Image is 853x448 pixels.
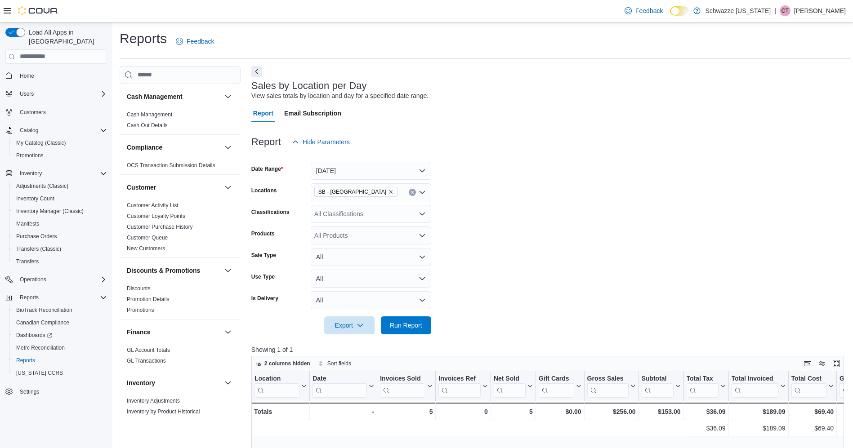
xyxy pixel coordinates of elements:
label: Is Delivery [251,295,278,302]
span: Catalog [20,127,38,134]
h3: Inventory [127,378,155,387]
a: BioTrack Reconciliation [13,305,76,315]
h3: Cash Management [127,92,183,101]
div: Total Tax [686,374,718,397]
span: Feedback [635,6,663,15]
button: Net Sold [494,374,533,397]
label: Locations [251,187,277,194]
a: Transfers [13,256,42,267]
button: Open list of options [419,189,426,196]
button: Display options [817,358,827,369]
nav: Complex example [5,66,107,421]
span: SB - [GEOGRAPHIC_DATA] [318,187,386,196]
div: Clinton Temple [780,5,790,16]
button: Export [324,316,375,334]
a: New Customers [127,245,165,252]
span: Inventory Count Details [127,419,183,426]
button: Canadian Compliance [9,316,111,329]
div: Total Tax [686,374,718,383]
span: Inventory Count [16,195,54,202]
div: Gift Cards [539,374,574,383]
button: Manifests [9,217,111,230]
a: Cash Management [127,111,172,118]
span: Customers [20,109,46,116]
button: Reports [2,291,111,304]
label: Date Range [251,165,283,173]
p: Showing 1 of 1 [251,345,850,354]
span: Dashboards [13,330,107,341]
label: Classifications [251,208,290,216]
a: Customer Purchase History [127,224,193,230]
div: View sales totals by location and day for a specified date range. [251,91,429,101]
div: $0.00 [539,406,581,417]
button: Transfers (Classic) [9,243,111,255]
span: Purchase Orders [13,231,107,242]
button: All [311,248,431,266]
div: $69.40 [791,423,833,434]
span: Customer Loyalty Points [127,213,185,220]
button: Total Invoiced [731,374,785,397]
button: Transfers [9,255,111,268]
span: [US_STATE] CCRS [16,369,63,377]
h3: Discounts & Promotions [127,266,200,275]
a: Reports [13,355,39,366]
a: Feedback [172,32,218,50]
button: Inventory [223,377,233,388]
button: Customers [2,106,111,119]
label: Use Type [251,273,275,280]
span: Home [20,72,34,80]
button: Compliance [127,143,221,152]
span: Transfers (Classic) [13,244,107,254]
div: Gross Sales [587,374,628,397]
span: Users [20,90,34,98]
button: Location [255,374,307,397]
div: $36.09 [686,423,725,434]
button: Clear input [409,189,416,196]
a: Inventory by Product Historical [127,408,200,415]
a: GL Account Totals [127,347,170,353]
a: Dashboards [9,329,111,342]
button: All [311,270,431,288]
span: Promotions [16,152,44,159]
button: Invoices Ref [438,374,487,397]
button: Finance [127,328,221,337]
a: Purchase Orders [13,231,61,242]
div: Invoices Ref [438,374,480,397]
a: Transfers (Classic) [13,244,65,254]
a: Settings [16,386,43,397]
span: Inventory Count [13,193,107,204]
span: Promotions [13,150,107,161]
div: Finance [120,345,241,370]
label: Sale Type [251,252,276,259]
div: Net Sold [494,374,526,397]
button: Inventory [2,167,111,180]
div: 0 [438,406,487,417]
a: [US_STATE] CCRS [13,368,67,378]
span: Manifests [16,220,39,227]
span: Inventory by Product Historical [127,408,200,415]
div: $189.09 [731,423,785,434]
span: Operations [16,274,107,285]
a: OCS Transaction Submission Details [127,162,215,169]
button: Gift Cards [539,374,581,397]
button: Total Tax [686,374,725,397]
a: Home [16,71,38,81]
button: Enter fullscreen [831,358,842,369]
button: Sort fields [315,358,355,369]
button: Date [313,374,374,397]
div: $36.09 [686,406,725,417]
span: Adjustments (Classic) [13,181,107,191]
span: My Catalog (Classic) [13,138,107,148]
span: Inventory Adjustments [127,397,180,404]
h3: Customer [127,183,156,192]
button: Inventory [16,168,45,179]
span: CT [782,5,789,16]
span: Users [16,89,107,99]
button: Open list of options [419,232,426,239]
span: Catalog [16,125,107,136]
button: Home [2,69,111,82]
button: Purchase Orders [9,230,111,243]
span: Promotions [127,306,154,314]
div: Invoices Ref [438,374,480,383]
